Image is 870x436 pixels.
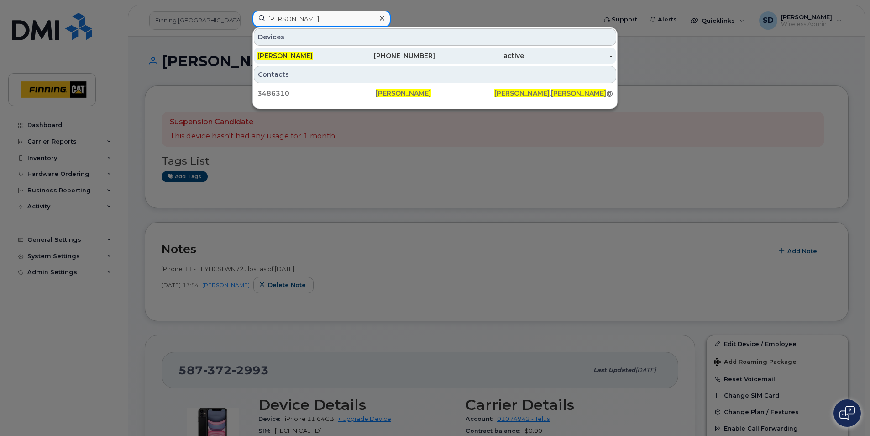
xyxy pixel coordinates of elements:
div: Contacts [254,66,616,83]
span: [PERSON_NAME] [376,89,431,97]
div: 3486310 [257,89,376,98]
a: 3486310[PERSON_NAME][PERSON_NAME].[PERSON_NAME]@[DOMAIN_NAME] [254,85,616,101]
span: [PERSON_NAME] [551,89,606,97]
div: Devices [254,28,616,46]
div: - [524,51,613,60]
span: [PERSON_NAME] [494,89,550,97]
a: [PERSON_NAME][PHONE_NUMBER]active- [254,48,616,64]
div: active [435,51,524,60]
div: . @[DOMAIN_NAME] [494,89,613,98]
img: Open chat [839,406,855,420]
span: [PERSON_NAME] [257,52,313,60]
div: [PHONE_NUMBER] [346,51,435,60]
